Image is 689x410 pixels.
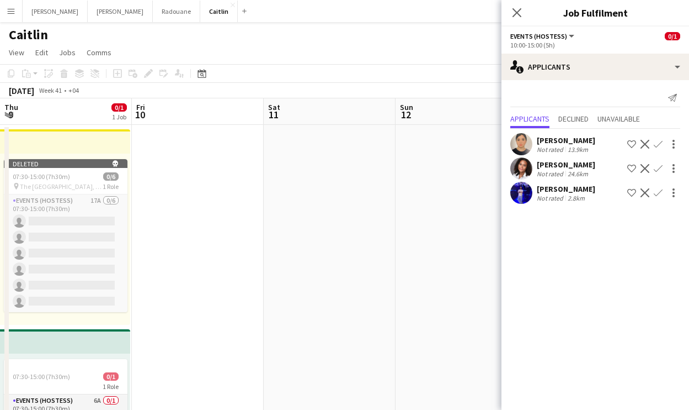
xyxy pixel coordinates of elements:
[200,1,238,22] button: Caitlin
[4,195,127,312] app-card-role: Events (Hostess)17A0/607:30-15:00 (7h30m)
[55,45,80,60] a: Jobs
[88,1,153,22] button: [PERSON_NAME]
[3,108,18,121] span: 9
[9,27,48,43] h1: Caitlin
[565,170,590,178] div: 24.6km
[537,160,595,170] div: [PERSON_NAME]
[13,372,70,381] span: 07:30-15:00 (7h30m)
[565,145,590,154] div: 13.9km
[268,102,280,112] span: Sat
[537,184,595,194] div: [PERSON_NAME]
[111,103,127,112] span: 0/1
[597,115,640,123] span: Unavailable
[103,382,119,391] span: 1 Role
[400,102,413,112] span: Sun
[103,172,119,181] span: 0/6
[665,32,680,40] span: 0/1
[558,115,589,123] span: Declined
[23,1,88,22] button: [PERSON_NAME]
[135,108,145,121] span: 10
[68,86,79,94] div: +04
[510,32,576,40] button: Events (Hostess)
[537,135,595,145] div: [PERSON_NAME]
[4,102,18,112] span: Thu
[4,159,127,168] div: Deleted
[153,1,200,22] button: Radouane
[9,48,24,57] span: View
[510,32,567,40] span: Events (Hostess)
[13,172,70,181] span: 07:30-15:00 (7h30m)
[4,159,127,312] app-job-card: Deleted 07:30-15:00 (7h30m)0/6 The [GEOGRAPHIC_DATA], [GEOGRAPHIC_DATA]1 RoleEvents (Hostess)17A0...
[4,45,29,60] a: View
[537,170,565,178] div: Not rated
[59,48,76,57] span: Jobs
[103,372,119,381] span: 0/1
[510,115,549,123] span: Applicants
[35,48,48,57] span: Edit
[87,48,111,57] span: Comms
[136,102,145,112] span: Fri
[501,6,689,20] h3: Job Fulfilment
[510,41,680,49] div: 10:00-15:00 (5h)
[266,108,280,121] span: 11
[20,182,103,191] span: The [GEOGRAPHIC_DATA], [GEOGRAPHIC_DATA]
[9,85,34,96] div: [DATE]
[398,108,413,121] span: 12
[82,45,116,60] a: Comms
[103,182,119,191] span: 1 Role
[36,86,64,94] span: Week 41
[537,194,565,202] div: Not rated
[565,194,587,202] div: 2.8km
[537,145,565,154] div: Not rated
[112,113,126,121] div: 1 Job
[501,54,689,80] div: Applicants
[31,45,52,60] a: Edit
